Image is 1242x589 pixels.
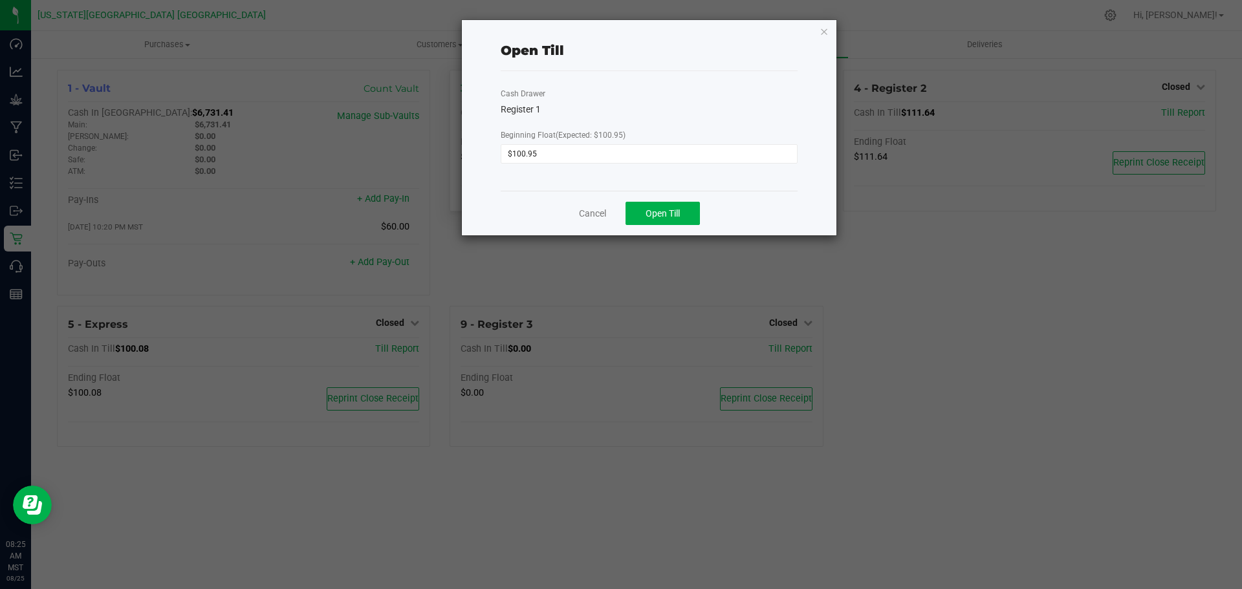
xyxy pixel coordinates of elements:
[646,208,680,219] span: Open Till
[626,202,700,225] button: Open Till
[501,103,798,116] div: Register 1
[501,131,626,140] span: Beginning Float
[13,486,52,524] iframe: Resource center
[501,88,545,100] label: Cash Drawer
[579,207,606,220] a: Cancel
[501,41,564,60] div: Open Till
[556,131,626,140] span: (Expected: $100.95)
